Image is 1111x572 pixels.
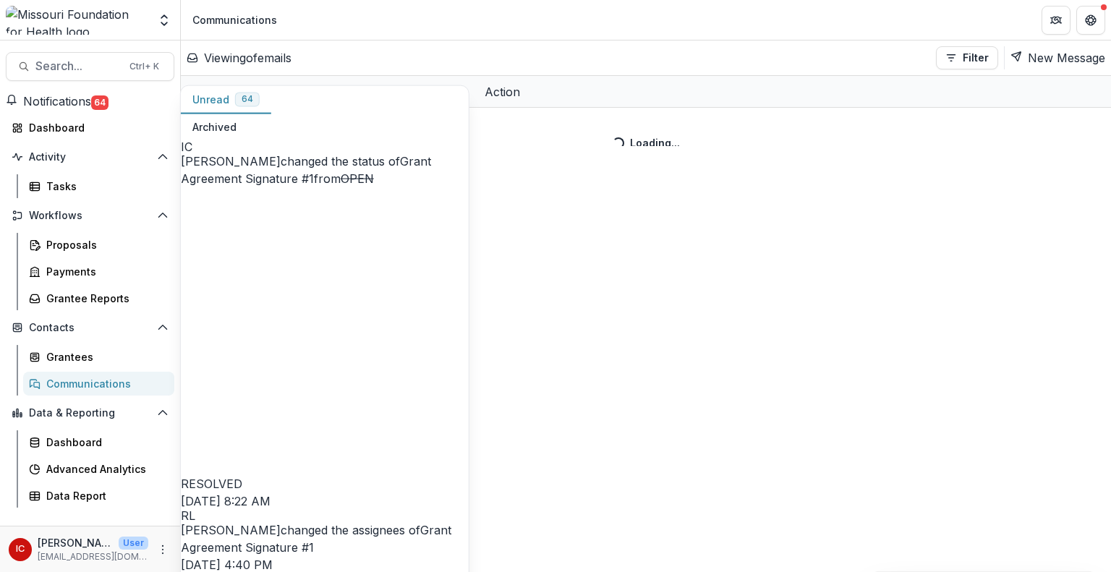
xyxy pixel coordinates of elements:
button: Filter [936,46,998,69]
a: Data Report [23,484,174,508]
span: Data & Reporting [29,407,151,419]
a: Dashboard [23,430,174,454]
span: [PERSON_NAME] [181,154,281,168]
span: 64 [242,94,253,104]
div: Ctrl + K [127,59,162,74]
span: Contacts [29,322,151,334]
span: Search... [35,59,121,73]
button: New Message [1010,49,1105,67]
div: Grantees [46,349,163,364]
div: Rebekah Lerch [181,510,469,521]
button: Open Data & Reporting [6,401,174,424]
p: changed the assignees of [181,521,469,556]
span: [PERSON_NAME] [181,523,281,537]
a: Grantee Reports [23,286,174,310]
p: User [119,537,148,550]
button: Open Activity [6,145,174,168]
button: Get Help [1076,6,1105,35]
span: 64 [91,95,108,110]
a: Tasks [23,174,174,198]
p: [DATE] 8:22 AM [181,492,469,510]
p: [PERSON_NAME] [38,535,113,550]
a: Grant Agreement Signature #1 [181,523,451,555]
p: [EMAIL_ADDRESS][DOMAIN_NAME] [38,550,148,563]
p: changed the status of from [181,153,469,492]
p: Viewing of emails [204,49,291,67]
span: RESOLVED [181,477,242,491]
a: Proposals [23,233,174,257]
a: Payments [23,260,174,283]
a: Dashboard [6,116,174,140]
button: Open Contacts [6,316,174,339]
span: Workflows [29,210,151,222]
div: Dashboard [46,435,163,450]
div: Data Report [46,488,163,503]
button: Archived [181,114,248,142]
button: More [154,541,171,558]
s: OPEN [341,171,374,186]
span: Activity [29,151,151,163]
div: Tasks [46,179,163,194]
span: Notifications [23,94,91,108]
div: Ivory Clarke [181,141,469,153]
div: Communications [46,376,163,391]
a: Communications [23,372,174,396]
button: Search... [6,52,174,81]
button: Notifications64 [6,93,108,110]
div: Dashboard [29,120,163,135]
div: Advanced Analytics [46,461,163,477]
a: Grant Agreement Signature #1 [181,154,431,186]
nav: breadcrumb [187,9,283,30]
a: Grantees [23,345,174,369]
button: Open entity switcher [154,6,174,35]
div: Communications [192,12,277,27]
button: Unread [181,86,271,114]
div: Grantee Reports [46,291,163,306]
div: Ivory Clarke [16,545,25,554]
button: Open Workflows [6,204,174,227]
button: Partners [1042,6,1070,35]
img: Missouri Foundation for Health logo [6,6,148,35]
a: Advanced Analytics [23,457,174,481]
div: Proposals [46,237,163,252]
div: Payments [46,264,163,279]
